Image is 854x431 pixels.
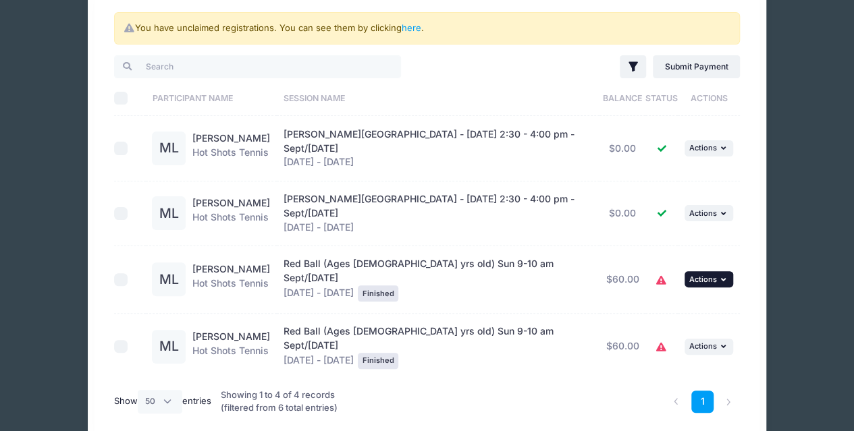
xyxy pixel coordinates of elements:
[152,143,186,154] a: ML
[192,197,270,208] a: [PERSON_NAME]
[284,193,575,219] span: [PERSON_NAME][GEOGRAPHIC_DATA] - [DATE] 2:30 - 4:00 pm - Sept/[DATE]
[653,55,740,78] a: Submit Payment
[645,80,678,116] th: Status: activate to sort column ascending
[402,22,421,33] a: here
[192,132,270,144] a: [PERSON_NAME]
[114,12,739,45] div: You have unclaimed registrations. You can see them by clicking .
[221,380,367,424] div: Showing 1 to 4 of 4 records (filtered from 6 total entries)
[152,275,186,286] a: ML
[192,330,270,364] div: Hot Shots Tennis
[284,127,593,170] div: [DATE] - [DATE]
[152,196,186,230] div: ML
[284,325,554,351] span: Red Ball (Ages [DEMOGRAPHIC_DATA] yrs old) Sun 9-10 am Sept/[DATE]
[691,391,714,413] a: 1
[192,263,270,275] a: [PERSON_NAME]
[358,353,398,369] div: Finished
[192,132,270,165] div: Hot Shots Tennis
[599,314,646,380] td: $60.00
[152,132,186,165] div: ML
[685,271,733,287] button: Actions
[152,330,186,364] div: ML
[689,341,716,351] span: Actions
[146,80,277,116] th: Participant Name: activate to sort column ascending
[689,208,716,218] span: Actions
[114,390,211,413] label: Show entries
[599,246,646,313] td: $60.00
[689,275,716,284] span: Actions
[689,143,716,152] span: Actions
[152,262,186,296] div: ML
[284,257,593,301] div: [DATE] - [DATE]
[284,128,575,154] span: [PERSON_NAME][GEOGRAPHIC_DATA] - [DATE] 2:30 - 4:00 pm - Sept/[DATE]
[599,181,646,246] td: $0.00
[114,80,145,116] th: Select All
[114,55,401,78] input: Search
[685,140,733,156] button: Actions
[138,390,182,413] select: Showentries
[284,258,554,283] span: Red Ball (Ages [DEMOGRAPHIC_DATA] yrs old) Sun 9-10 am Sept/[DATE]
[358,285,398,301] div: Finished
[678,80,740,116] th: Actions: activate to sort column ascending
[599,80,646,116] th: Balance: activate to sort column ascending
[284,192,593,235] div: [DATE] - [DATE]
[152,208,186,220] a: ML
[685,205,733,221] button: Actions
[192,331,270,342] a: [PERSON_NAME]
[192,196,270,230] div: Hot Shots Tennis
[284,324,593,369] div: [DATE] - [DATE]
[599,116,646,181] td: $0.00
[277,80,599,116] th: Session Name: activate to sort column ascending
[192,262,270,296] div: Hot Shots Tennis
[685,339,733,355] button: Actions
[152,341,186,353] a: ML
